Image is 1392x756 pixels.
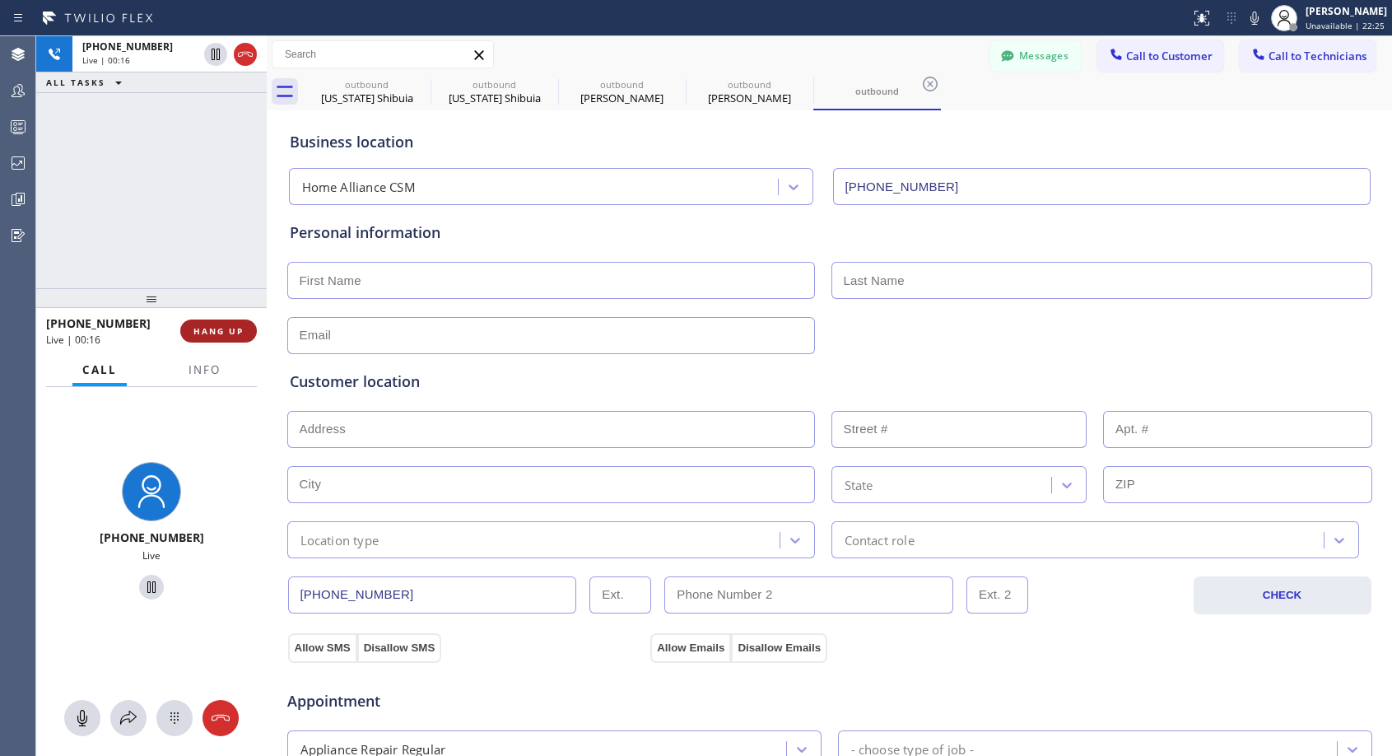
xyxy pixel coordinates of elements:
[845,475,873,494] div: State
[1240,40,1376,72] button: Call to Technicians
[46,333,100,347] span: Live | 00:16
[82,40,173,54] span: [PHONE_NUMBER]
[1306,20,1385,31] span: Unavailable | 22:25
[288,633,357,663] button: Allow SMS
[300,530,379,549] div: Location type
[302,178,416,197] div: Home Alliance CSM
[831,411,1087,448] input: Street #
[180,320,257,343] button: HANG UP
[560,78,684,91] div: outbound
[142,548,161,562] span: Live
[1103,466,1372,503] input: ZIP
[204,43,227,66] button: Hold Customer
[560,91,684,105] div: [PERSON_NAME]
[203,700,239,736] button: Hang up
[1103,411,1372,448] input: Apt. #
[287,262,815,299] input: First Name
[46,77,105,88] span: ALL TASKS
[560,73,684,110] div: Glenn Adriance
[1097,40,1223,72] button: Call to Customer
[990,40,1081,72] button: Messages
[1306,4,1387,18] div: [PERSON_NAME]
[287,466,815,503] input: City
[831,262,1372,299] input: Last Name
[82,54,130,66] span: Live | 00:16
[687,78,812,91] div: outbound
[110,700,147,736] button: Open directory
[193,325,244,337] span: HANG UP
[1243,7,1266,30] button: Mute
[234,43,257,66] button: Hang up
[432,78,556,91] div: outbound
[305,73,429,110] div: Virginia Shibuia
[36,72,138,92] button: ALL TASKS
[82,362,117,377] span: Call
[64,700,100,736] button: Mute
[815,85,939,97] div: outbound
[432,91,556,105] div: [US_STATE] Shibuia
[189,362,221,377] span: Info
[845,530,915,549] div: Contact role
[100,530,204,545] span: [PHONE_NUMBER]
[1269,49,1366,63] span: Call to Technicians
[72,354,127,386] button: Call
[687,73,812,110] div: Glenn Adriance
[305,91,429,105] div: [US_STATE] Shibuia
[650,633,731,663] button: Allow Emails
[287,411,815,448] input: Address
[432,73,556,110] div: Virginia Shibuia
[287,317,815,354] input: Email
[966,576,1028,614] input: Ext. 2
[357,633,442,663] button: Disallow SMS
[687,91,812,105] div: [PERSON_NAME]
[272,41,493,68] input: Search
[731,633,827,663] button: Disallow Emails
[287,690,647,712] span: Appointment
[1126,49,1213,63] span: Call to Customer
[288,576,577,614] input: Phone Number
[156,700,193,736] button: Open dialpad
[179,354,230,386] button: Info
[46,315,151,331] span: [PHONE_NUMBER]
[833,168,1371,205] input: Phone Number
[139,575,164,600] button: Hold Customer
[1194,576,1371,614] button: CHECK
[290,222,1370,244] div: Personal information
[305,78,429,91] div: outbound
[290,371,1370,393] div: Customer location
[664,576,953,614] input: Phone Number 2
[290,131,1370,153] div: Business location
[589,576,651,614] input: Ext.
